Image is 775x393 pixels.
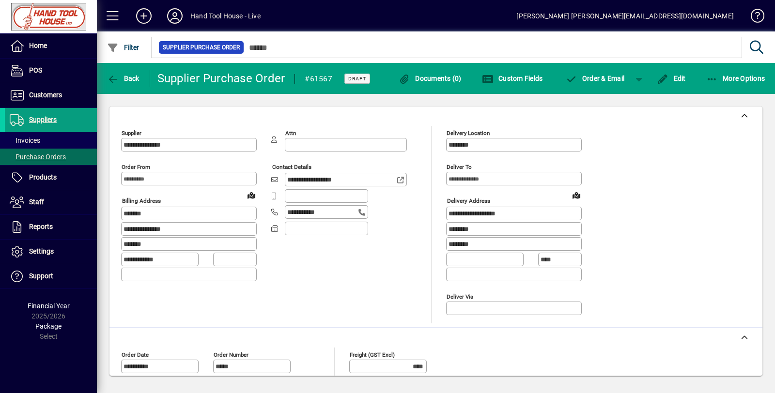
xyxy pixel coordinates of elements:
[29,223,53,230] span: Reports
[447,164,472,170] mat-label: Deliver To
[654,70,688,87] button: Edit
[5,132,97,149] a: Invoices
[29,272,53,280] span: Support
[5,166,97,190] a: Products
[565,75,624,82] span: Order & Email
[128,7,159,25] button: Add
[480,70,545,87] button: Custom Fields
[29,116,57,123] span: Suppliers
[159,7,190,25] button: Profile
[5,34,97,58] a: Home
[29,198,44,206] span: Staff
[105,70,142,87] button: Back
[704,70,768,87] button: More Options
[35,322,62,330] span: Package
[5,83,97,107] a: Customers
[157,71,285,86] div: Supplier Purchase Order
[107,75,139,82] span: Back
[285,130,296,136] mat-label: Attn
[122,130,141,136] mat-label: Supplier
[5,215,97,239] a: Reports
[706,75,765,82] span: More Options
[447,293,473,300] mat-label: Deliver via
[482,75,543,82] span: Custom Fields
[657,75,686,82] span: Edit
[569,187,584,203] a: View on map
[10,136,40,144] span: Invoices
[97,70,150,87] app-page-header-button: Back
[122,164,150,170] mat-label: Order from
[29,173,57,181] span: Products
[5,240,97,264] a: Settings
[5,59,97,83] a: POS
[744,2,763,33] a: Knowledge Base
[560,70,629,87] button: Order & Email
[29,66,42,74] span: POS
[107,44,139,51] span: Filter
[516,8,734,24] div: [PERSON_NAME] [PERSON_NAME][EMAIL_ADDRESS][DOMAIN_NAME]
[10,153,66,161] span: Purchase Orders
[399,75,462,82] span: Documents (0)
[29,91,62,99] span: Customers
[244,187,259,203] a: View on map
[28,302,70,310] span: Financial Year
[105,39,142,56] button: Filter
[214,351,248,358] mat-label: Order number
[5,190,97,214] a: Staff
[29,247,54,255] span: Settings
[29,42,47,49] span: Home
[447,130,490,136] mat-label: Delivery Location
[5,149,97,165] a: Purchase Orders
[190,8,261,24] div: Hand Tool House - Live
[396,70,464,87] button: Documents (0)
[5,264,97,288] a: Support
[305,71,332,87] div: #61567
[350,351,395,358] mat-label: Freight (GST excl)
[163,43,240,52] span: Supplier Purchase Order
[348,76,366,82] span: Draft
[122,351,149,358] mat-label: Order date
